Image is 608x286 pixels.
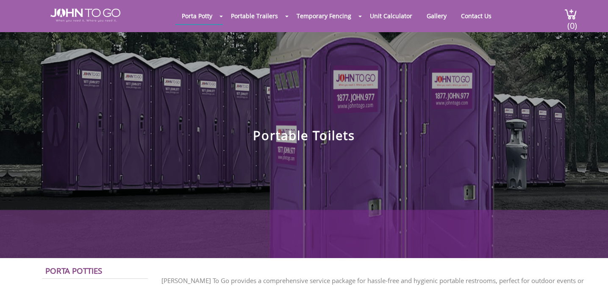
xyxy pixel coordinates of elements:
a: Porta Potty [175,8,219,24]
a: Gallery [420,8,453,24]
span: (0) [567,13,577,31]
a: Temporary Fencing [290,8,358,24]
a: Contact Us [455,8,498,24]
img: JOHN to go [50,8,120,22]
a: Porta Potties [45,265,102,276]
a: Unit Calculator [364,8,419,24]
img: cart a [564,8,577,20]
a: Portable Trailers [225,8,284,24]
